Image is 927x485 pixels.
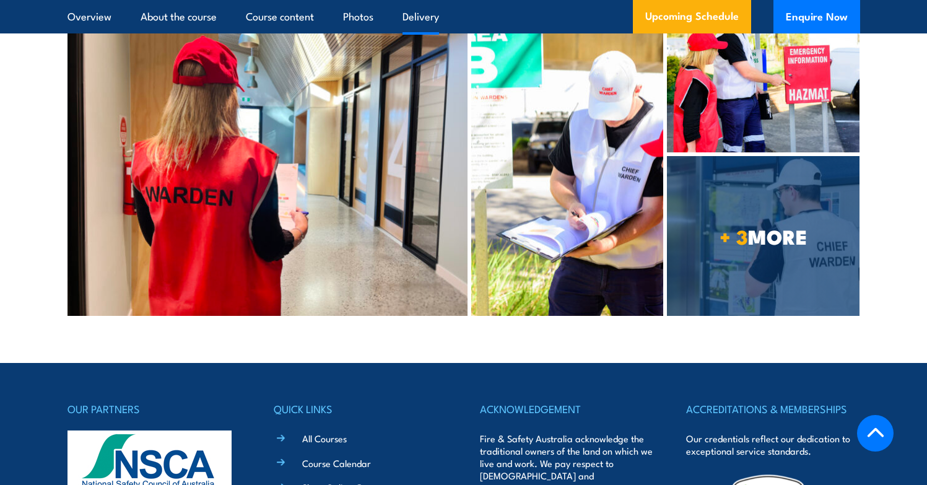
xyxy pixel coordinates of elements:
[667,227,860,245] span: MORE
[67,400,241,417] h4: OUR PARTNERS
[686,400,860,417] h4: ACCREDITATIONS & MEMBERSHIPS
[274,400,447,417] h4: QUICK LINKS
[480,400,653,417] h4: ACKNOWLEDGEMENT
[302,432,347,445] a: All Courses
[720,221,748,251] strong: + 3
[302,457,371,470] a: Course Calendar
[667,156,860,315] a: + 3MORE
[686,432,860,457] p: Our credentials reflect our dedication to exceptional service standards.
